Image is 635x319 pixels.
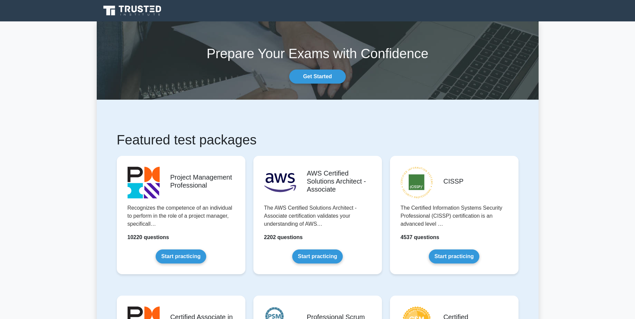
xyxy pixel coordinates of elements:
a: Start practicing [156,249,206,263]
h1: Featured test packages [117,132,519,148]
h1: Prepare Your Exams with Confidence [97,45,539,62]
a: Start practicing [429,249,479,263]
a: Get Started [289,70,345,84]
a: Start practicing [292,249,343,263]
